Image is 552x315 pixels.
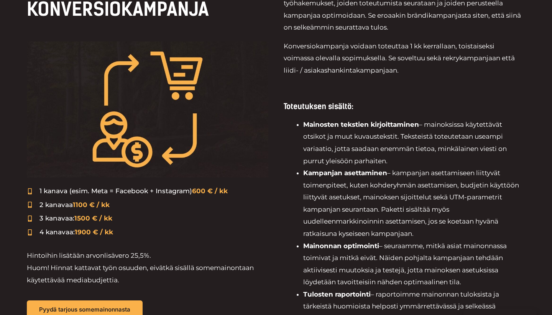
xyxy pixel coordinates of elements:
[303,121,419,128] strong: Mainosten tekstien kirjoittaminen
[74,214,112,222] span: 1500 € / kk
[303,240,525,288] li: – seuraamme, mitkä asiat mainonnassa toimivat ja mitkä eivät. Näiden pohjalta kampanjaan tehdään ...
[284,102,353,111] strong: Toteutuksen sisältö:
[38,212,112,225] span: 3 kanavaa:
[27,41,268,177] img: Somemainonta: konversiokampanja
[38,185,228,197] span: 1 kanava (esim. Meta = Facebook + Instagram)
[39,307,130,312] span: Pyydä tarjous somemainonnasta
[303,167,525,240] li: – kampanjan asettamiseen liittyvät toimenpiteet, kuten kohderyhmän asettamisen, budjetin käyttöön...
[303,119,525,167] li: – mainoksissa käytettävät otsikot ja muut kuvaustekstit. Teksteistä toteutetaan useampi variaatio...
[303,169,387,177] strong: Kampanjan asettaminen
[192,187,228,195] span: 600 € / kk
[38,226,113,239] span: 4 kanavaa:
[27,250,268,286] p: Hintoihin lisätään arvonlisävero 25,5%. Huom! Hinnat kattavat työn osuuden, eivätkä sisällä somem...
[303,242,379,250] strong: Mainonnan optimointi
[303,290,371,298] strong: Tulosten raportointi
[73,201,110,209] span: 1100 € / kk
[284,42,515,74] span: Konversiokampanja voidaan toteuttaa 1 kk kerrallaan, toistaiseksi voimassa olevalla sopimuksella....
[38,199,110,211] span: 2 kanavaa
[75,228,113,236] span: 1900 € / kk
